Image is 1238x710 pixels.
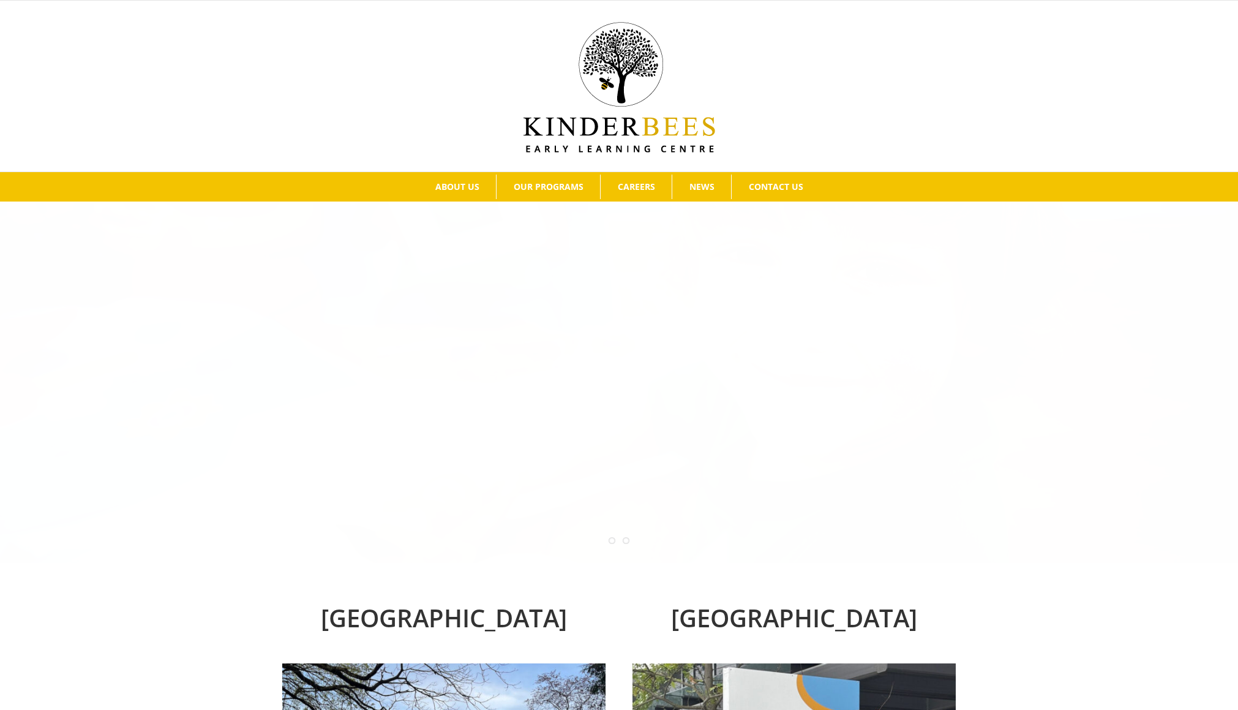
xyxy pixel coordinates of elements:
h2: [GEOGRAPHIC_DATA] [632,600,956,636]
a: CONTACT US [732,175,820,199]
a: 1 [609,537,615,544]
img: Kinder Bees Logo [523,22,715,153]
a: CAREERS [601,175,672,199]
nav: Main Menu [18,172,1220,202]
span: CONTACT US [749,183,803,191]
a: Surrey [632,662,956,674]
h2: [GEOGRAPHIC_DATA] [282,600,606,636]
span: ABOUT US [435,183,479,191]
a: OUR PROGRAMS [497,175,600,199]
a: 2 [623,537,629,544]
a: ABOUT US [418,175,496,199]
span: OUR PROGRAMS [514,183,583,191]
span: CAREERS [618,183,655,191]
a: NEWS [672,175,731,199]
span: NEWS [689,183,715,191]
